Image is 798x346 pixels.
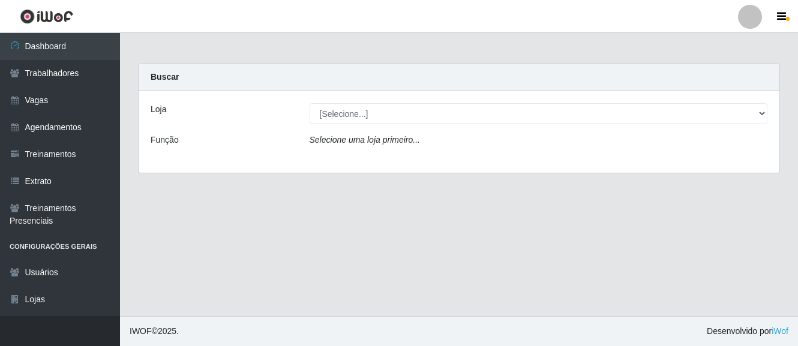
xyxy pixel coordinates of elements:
label: Função [151,134,179,146]
i: Selecione uma loja primeiro... [310,135,420,145]
a: iWof [772,326,788,336]
span: IWOF [130,326,152,336]
img: CoreUI Logo [20,9,73,24]
label: Loja [151,103,166,116]
strong: Buscar [151,72,179,82]
span: Desenvolvido por [707,325,788,338]
span: © 2025 . [130,325,179,338]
